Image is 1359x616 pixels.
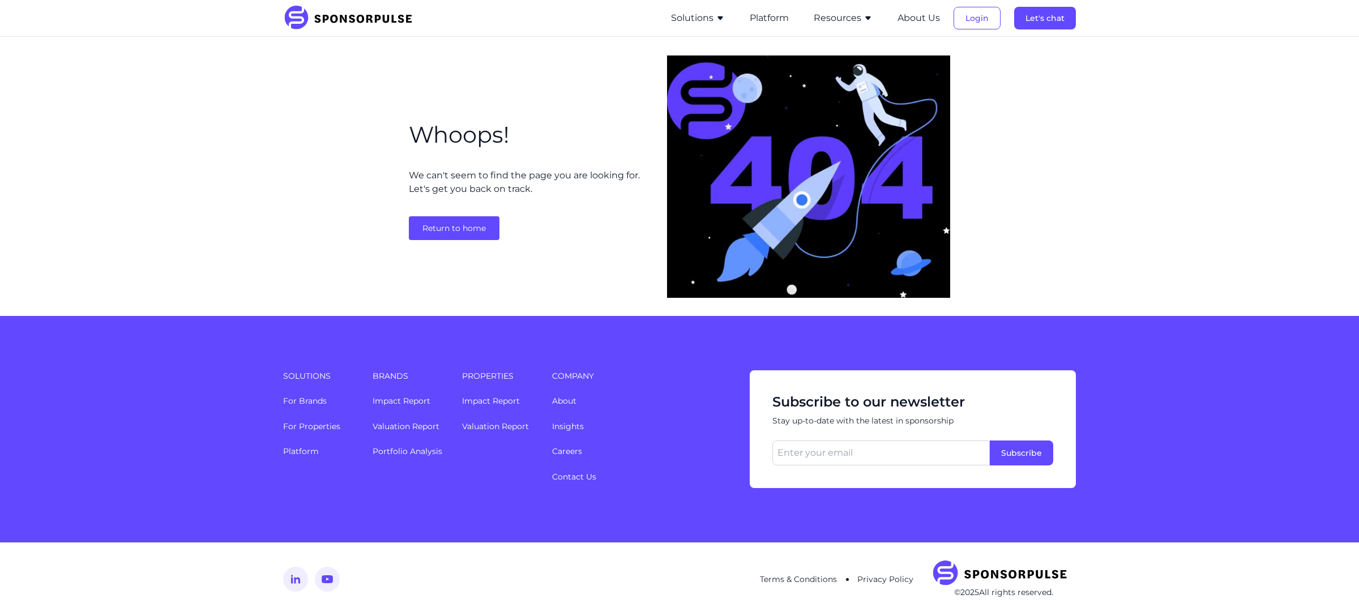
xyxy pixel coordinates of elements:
span: We can't seem to find the page you are looking for. Let's get you back on track. [409,169,640,196]
a: Impact Report [462,396,520,406]
a: Valuation Report [373,421,439,431]
span: Subscribe to our newsletter [772,393,1053,411]
img: SponsorPulse [283,6,421,31]
img: SponsorPulse [931,561,1076,587]
a: For Brands [283,396,327,406]
button: Login [954,7,1001,29]
h1: Whoops! [409,119,509,151]
span: Solutions [283,370,359,382]
img: YouTube [315,567,340,592]
a: Login [954,13,1001,23]
a: Let's chat [1014,13,1076,23]
button: Let's chat [1014,7,1076,29]
a: Privacy Policy [857,574,913,584]
span: Return to home [409,216,499,240]
a: For Properties [283,421,340,431]
a: Terms & Conditions [760,574,837,584]
span: Properties [462,370,538,382]
img: 404 [667,55,950,298]
a: Impact Report [373,396,430,406]
a: About [552,396,576,406]
a: Contact Us [552,472,596,482]
button: Platform [750,11,789,25]
button: Resources [814,11,873,25]
span: Company [552,370,717,382]
span: Brands [373,370,448,382]
a: Platform [750,13,789,23]
a: Portfolio Analysis [373,446,442,456]
a: Platform [283,446,319,456]
button: Subscribe [990,440,1053,465]
img: LinkedIn [283,567,308,592]
span: Stay up-to-date with the latest in sponsorship [772,416,1053,427]
a: Careers [552,446,582,456]
button: Solutions [671,11,725,25]
p: © 2025 All rights reserved. [931,587,1076,598]
a: Return to home [409,223,499,234]
a: Valuation Report [462,421,529,431]
input: Enter your email [772,440,990,465]
a: Insights [552,421,584,431]
button: About Us [898,11,940,25]
a: About Us [898,13,940,23]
